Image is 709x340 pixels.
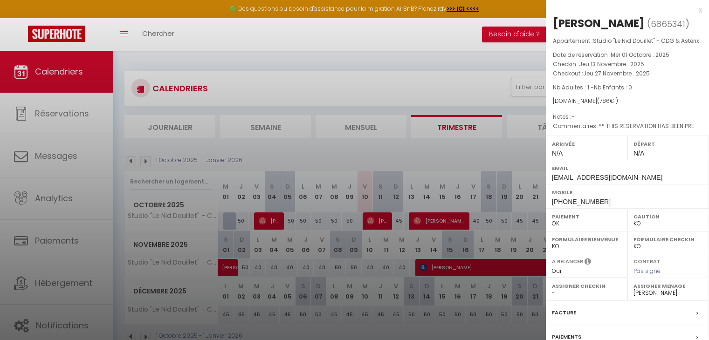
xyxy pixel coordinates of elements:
label: Formulaire Checkin [633,235,703,244]
p: Commentaires : [553,122,702,131]
span: Jeu 27 Novembre . 2025 [583,69,650,77]
div: [PERSON_NAME] [553,16,645,31]
span: Studio "Le Nid Douillet" - CDG & Astérix [593,37,699,45]
p: Checkin : [553,60,702,69]
label: Départ [633,139,703,149]
label: Assigner Checkin [552,281,621,291]
span: N/A [552,150,563,157]
span: Nb Enfants : 0 [594,83,632,91]
span: - [571,113,575,121]
label: Arrivée [552,139,621,149]
label: Contrat [633,258,661,264]
div: [DOMAIN_NAME] [553,97,702,106]
p: Appartement : [553,36,702,46]
i: Sélectionner OUI si vous souhaiter envoyer les séquences de messages post-checkout [585,258,591,268]
div: x [546,5,702,16]
span: ( € ) [597,97,618,105]
label: Caution [633,212,703,221]
span: 6865341 [651,18,685,30]
span: [EMAIL_ADDRESS][DOMAIN_NAME] [552,174,662,181]
label: A relancer [552,258,583,265]
span: Jeu 13 Novembre . 2025 [579,60,644,68]
label: Assigner Menage [633,281,703,291]
span: ( ) [647,17,689,30]
span: Nb Adultes : 1 - [553,83,632,91]
label: Email [552,163,703,173]
label: Facture [552,308,576,318]
label: Paiement [552,212,621,221]
span: Mer 01 Octobre . 2025 [611,51,669,59]
p: Date de réservation : [553,50,702,60]
span: 786 [599,97,610,105]
span: [PHONE_NUMBER] [552,198,611,205]
p: Checkout : [553,69,702,78]
span: Pas signé [633,267,661,275]
label: Formulaire Bienvenue [552,235,621,244]
p: Notes : [553,112,702,122]
label: Mobile [552,188,703,197]
span: N/A [633,150,644,157]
